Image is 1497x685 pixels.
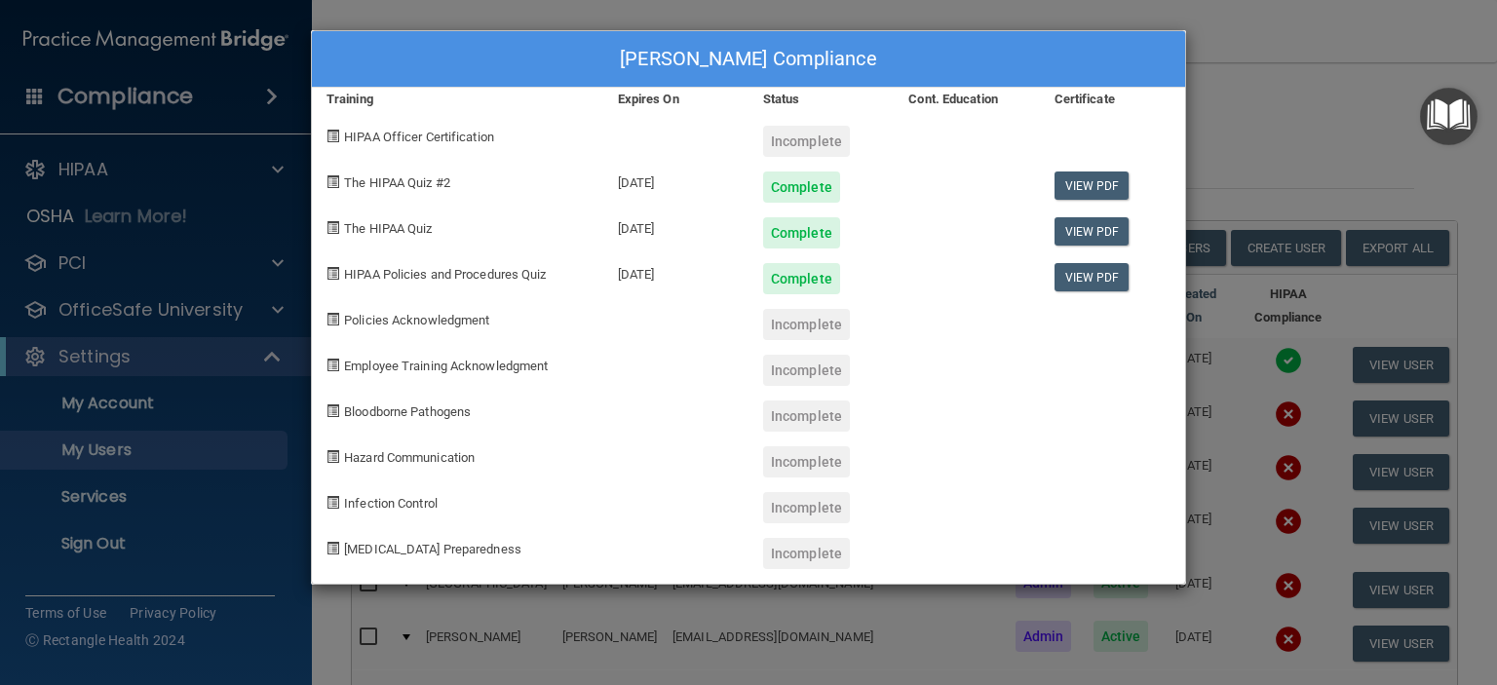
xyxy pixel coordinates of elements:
[344,221,432,236] span: The HIPAA Quiz
[603,157,748,203] div: [DATE]
[1055,217,1130,246] a: View PDF
[344,130,494,144] span: HIPAA Officer Certification
[763,217,840,248] div: Complete
[763,355,850,386] div: Incomplete
[748,88,894,111] div: Status
[763,446,850,477] div: Incomplete
[763,263,840,294] div: Complete
[763,538,850,569] div: Incomplete
[344,313,489,327] span: Policies Acknowledgment
[763,126,850,157] div: Incomplete
[603,88,748,111] div: Expires On
[1055,171,1130,200] a: View PDF
[603,203,748,248] div: [DATE]
[312,31,1185,88] div: [PERSON_NAME] Compliance
[344,496,438,511] span: Infection Control
[344,450,475,465] span: Hazard Communication
[763,171,840,203] div: Complete
[763,400,850,432] div: Incomplete
[312,88,603,111] div: Training
[344,175,450,190] span: The HIPAA Quiz #2
[1040,88,1185,111] div: Certificate
[603,248,748,294] div: [DATE]
[344,359,548,373] span: Employee Training Acknowledgment
[344,404,471,419] span: Bloodborne Pathogens
[1055,263,1130,291] a: View PDF
[763,492,850,523] div: Incomplete
[1420,88,1478,145] button: Open Resource Center
[344,267,546,282] span: HIPAA Policies and Procedures Quiz
[344,542,521,556] span: [MEDICAL_DATA] Preparedness
[894,88,1039,111] div: Cont. Education
[763,309,850,340] div: Incomplete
